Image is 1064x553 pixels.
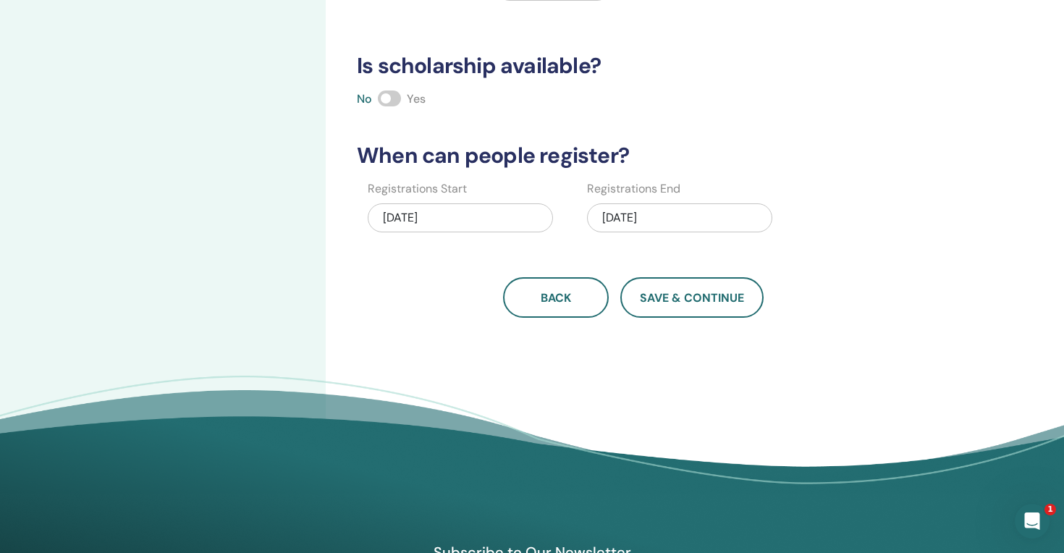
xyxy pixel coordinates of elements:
[1044,504,1056,515] span: 1
[587,203,772,232] div: [DATE]
[368,203,553,232] div: [DATE]
[348,143,919,169] h3: When can people register?
[503,277,609,318] button: Back
[587,180,680,198] label: Registrations End
[620,277,764,318] button: Save & Continue
[348,53,919,79] h3: Is scholarship available?
[541,290,571,305] span: Back
[640,290,744,305] span: Save & Continue
[1015,504,1050,539] iframe: Intercom live chat
[368,180,467,198] label: Registrations Start
[357,91,372,106] span: No
[407,91,426,106] span: Yes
